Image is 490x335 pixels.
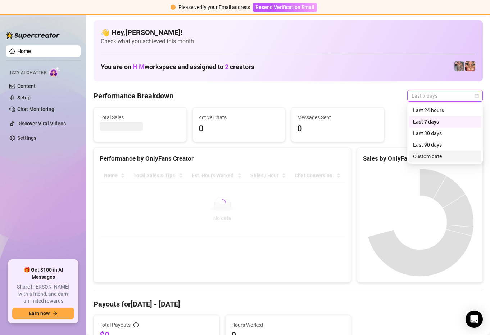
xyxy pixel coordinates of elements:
[231,321,345,329] span: Hours Worked
[94,299,483,309] h4: Payouts for [DATE] - [DATE]
[6,32,60,39] img: logo-BBDzfeDw.svg
[255,4,314,10] span: Resend Verification Email
[17,106,54,112] a: Chat Monitoring
[100,321,131,329] span: Total Payouts
[17,121,66,126] a: Discover Viral Videos
[133,322,139,327] span: info-circle
[17,135,36,141] a: Settings
[199,122,280,136] span: 0
[413,118,477,126] div: Last 7 days
[413,152,477,160] div: Custom date
[413,141,477,149] div: Last 90 days
[53,311,58,316] span: arrow-right
[49,67,60,77] img: AI Chatter
[17,48,31,54] a: Home
[12,283,74,305] span: Share [PERSON_NAME] with a friend, and earn unlimited rewards
[29,311,50,316] span: Earn now
[225,63,228,71] span: 2
[363,154,477,164] div: Sales by OnlyFans Creator
[217,198,227,208] span: loading
[178,3,250,11] div: Please verify your Email address
[101,37,476,45] span: Check what you achieved this month
[253,3,317,12] button: Resend Verification Email
[100,113,181,121] span: Total Sales
[12,308,74,319] button: Earn nowarrow-right
[413,129,477,137] div: Last 30 days
[17,95,31,100] a: Setup
[409,104,481,116] div: Last 24 hours
[171,5,176,10] span: exclamation-circle
[133,63,145,71] span: H M
[100,154,345,164] div: Performance by OnlyFans Creator
[297,113,378,121] span: Messages Sent
[297,122,378,136] span: 0
[454,61,464,71] img: pennylondonvip
[12,267,74,281] span: 🎁 Get $100 in AI Messages
[17,83,36,89] a: Content
[409,139,481,151] div: Last 90 days
[475,94,479,98] span: calendar
[466,311,483,328] div: Open Intercom Messenger
[413,106,477,114] div: Last 24 hours
[101,63,254,71] h1: You are on workspace and assigned to creators
[409,128,481,139] div: Last 30 days
[412,90,478,101] span: Last 7 days
[10,70,46,76] span: Izzy AI Chatter
[94,91,173,101] h4: Performance Breakdown
[199,113,280,121] span: Active Chats
[409,116,481,128] div: Last 7 days
[409,151,481,162] div: Custom date
[465,61,475,71] img: pennylondon
[101,27,476,37] h4: 👋 Hey, [PERSON_NAME] !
